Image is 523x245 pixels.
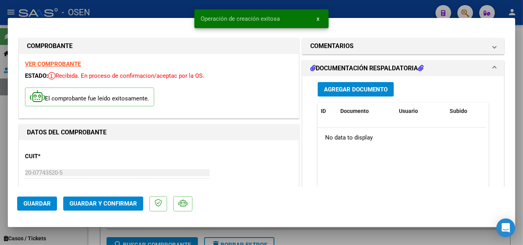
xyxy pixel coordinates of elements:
span: Usuario [399,108,418,114]
button: Agregar Documento [318,82,394,97]
span: Operación de creación exitosa [201,15,280,23]
span: x [317,15,319,22]
strong: DATOS DEL COMPROBANTE [27,129,107,136]
button: Guardar [17,197,57,211]
div: DOCUMENTACIÓN RESPALDATORIA [302,76,504,238]
button: Guardar y Confirmar [63,197,143,211]
p: CUIT [25,152,105,161]
mat-expansion-panel-header: COMENTARIOS [302,38,504,54]
datatable-header-cell: Documento [337,103,396,120]
span: ESTADO: [25,72,48,79]
div: Open Intercom Messenger [496,218,515,237]
datatable-header-cell: Usuario [396,103,447,120]
strong: COMPROBANTE [27,42,73,50]
button: x [310,12,326,26]
span: Recibida. En proceso de confirmacion/aceptac por la OS. [48,72,204,79]
span: Guardar y Confirmar [69,200,137,207]
datatable-header-cell: ID [318,103,337,120]
mat-expansion-panel-header: DOCUMENTACIÓN RESPALDATORIA [302,61,504,76]
span: Guardar [23,200,51,207]
div: No data to display [318,128,486,147]
datatable-header-cell: Subido [447,103,486,120]
span: ID [321,108,326,114]
span: Subido [450,108,467,114]
a: VER COMPROBANTE [25,61,81,68]
h1: DOCUMENTACIÓN RESPALDATORIA [310,64,423,73]
span: Agregar Documento [324,86,388,93]
span: Documento [340,108,369,114]
h1: COMENTARIOS [310,41,354,51]
p: El comprobante fue leído exitosamente. [25,88,154,107]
